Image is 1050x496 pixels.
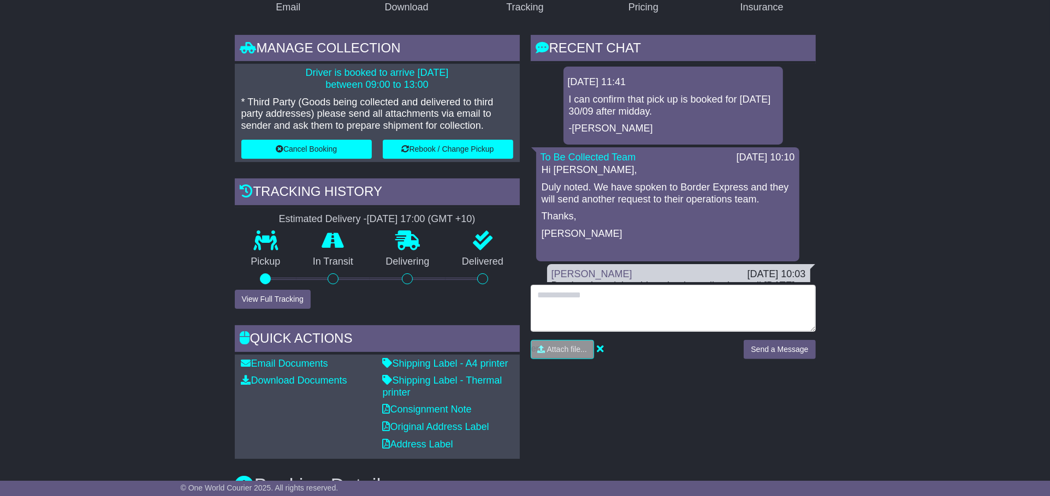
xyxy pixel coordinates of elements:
p: -[PERSON_NAME] [569,123,778,135]
div: [DATE] 10:10 [737,152,795,164]
p: Duly noted. We have spoken to Border Express and they will send another request to their operatio... [542,182,794,205]
div: [DATE] 10:03 [748,268,806,280]
div: Quick Actions [235,325,520,355]
span: © One World Courier 2025. All rights reserved. [181,483,339,492]
a: To Be Collected Team [541,152,636,163]
p: Thanks, [542,211,794,223]
a: Address Label [383,439,453,450]
p: Pickup [235,256,297,268]
div: Manage collection [235,35,520,64]
p: [PERSON_NAME] [542,228,794,240]
a: Original Address Label [383,421,489,432]
p: Delivered [446,256,520,268]
p: Driver is booked to arrive [DATE] between 09:00 to 13:00 [241,67,513,91]
div: Tracking history [235,178,520,208]
button: View Full Tracking [235,290,311,309]
a: Consignment Note [383,404,472,415]
a: [PERSON_NAME] [551,268,632,279]
button: Send a Message [744,340,815,359]
a: Email Documents [241,358,328,369]
button: Cancel Booking [241,140,372,159]
p: I can confirm that pick up is booked for [DATE] 30/09 after midday. [569,94,778,117]
p: In Transit [296,256,370,268]
a: Shipping Label - A4 printer [383,358,508,369]
div: [DATE] 11:41 [568,76,779,88]
div: But then I won't be able to book a collection until [DATE], so no, it needs to be collected [DATE... [551,280,806,303]
a: Download Documents [241,375,347,386]
a: Shipping Label - Thermal printer [383,375,502,398]
p: Hi [PERSON_NAME], [542,164,794,176]
div: [DATE] 17:00 (GMT +10) [367,213,476,225]
div: RECENT CHAT [531,35,816,64]
p: * Third Party (Goods being collected and delivered to third party addresses) please send all atta... [241,97,513,132]
div: Estimated Delivery - [235,213,520,225]
button: Rebook / Change Pickup [383,140,513,159]
p: Delivering [370,256,446,268]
